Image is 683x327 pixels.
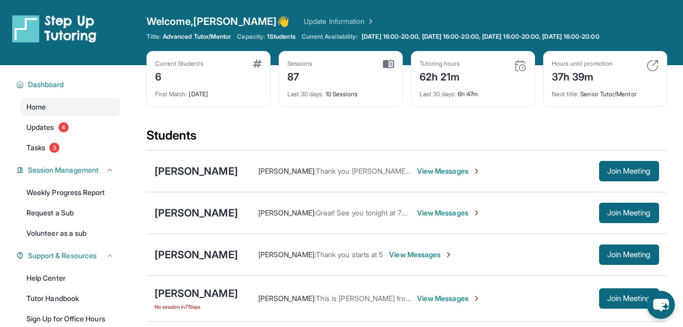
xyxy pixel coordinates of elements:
span: 3 [49,143,60,153]
div: Hours until promotion [552,60,613,68]
span: Current Availability: [302,33,358,41]
div: Senior Tutor/Mentor [552,84,659,98]
div: [PERSON_NAME] [155,286,238,301]
button: chat-button [647,291,675,319]
a: [DATE] 16:00-20:00, [DATE] 16:00-20:00, [DATE] 16:00-20:00, [DATE] 16:00-20:00 [360,33,601,41]
div: [DATE] [155,84,262,98]
span: Last 30 days : [420,90,456,98]
div: 6h 47m [420,84,526,98]
div: [PERSON_NAME] [155,248,238,262]
div: [PERSON_NAME] [155,206,238,220]
a: Home [20,98,120,116]
span: Join Meeting [607,210,651,216]
a: Updates4 [20,118,120,137]
div: [PERSON_NAME] [155,164,238,178]
div: 62h 21m [420,68,460,84]
a: Volunteer as a sub [20,224,120,242]
span: [DATE] 16:00-20:00, [DATE] 16:00-20:00, [DATE] 16:00-20:00, [DATE] 16:00-20:00 [362,33,599,41]
span: Next title : [552,90,579,98]
span: View Messages [389,250,453,260]
a: Update Information [304,16,375,26]
span: [PERSON_NAME] : [258,294,316,303]
img: Chevron Right [365,16,375,26]
span: Join Meeting [607,295,651,302]
span: Updates [26,122,54,132]
a: Tasks3 [20,139,120,157]
img: card [383,60,394,69]
img: Chevron-Right [444,251,453,259]
span: View Messages [417,166,481,176]
span: Advanced Tutor/Mentor [163,33,231,41]
a: Help Center [20,269,120,287]
span: [PERSON_NAME] : [258,250,316,259]
span: Join Meeting [607,252,651,258]
div: 87 [287,68,313,84]
div: Students [146,127,667,150]
img: Chevron-Right [472,294,481,303]
button: Support & Resources [24,251,114,261]
span: View Messages [417,208,481,218]
span: Thank you starts at 5 [316,250,383,259]
span: 4 [58,122,69,132]
div: 37h 39m [552,68,613,84]
button: Join Meeting [599,244,659,265]
span: View Messages [417,293,481,304]
span: [PERSON_NAME] : [258,208,316,217]
div: 10 Sessions [287,84,394,98]
span: Capacity: [237,33,265,41]
img: card [646,60,659,72]
span: Thank you [PERSON_NAME], it was nice meeting you also. See you [DATE] at 7:30 [316,167,580,175]
img: card [253,60,262,68]
span: Join Meeting [607,168,651,174]
img: logo [12,14,97,43]
span: Title: [146,33,161,41]
div: Tutoring hours [420,60,460,68]
span: Session Management [28,165,99,175]
div: Sessions [287,60,313,68]
span: Home [26,102,46,112]
button: Join Meeting [599,161,659,181]
button: Dashboard [24,79,114,90]
img: Chevron-Right [472,209,481,217]
span: First Match : [155,90,188,98]
span: Great! See you tonight at 7:00. Thanks! [316,208,441,217]
span: [PERSON_NAME] : [258,167,316,175]
span: Welcome, [PERSON_NAME] 👋 [146,14,290,29]
a: Tutor Handbook [20,289,120,308]
img: Chevron-Right [472,167,481,175]
a: Request a Sub [20,204,120,222]
div: Current Students [155,60,203,68]
button: Join Meeting [599,203,659,223]
button: Session Management [24,165,114,175]
div: 6 [155,68,203,84]
img: card [514,60,526,72]
span: Dashboard [28,79,64,90]
span: 1 Students [267,33,295,41]
a: Weekly Progress Report [20,183,120,202]
span: Last 30 days : [287,90,324,98]
button: Join Meeting [599,288,659,309]
span: No session in 77 days [155,303,238,311]
span: Support & Resources [28,251,97,261]
span: Tasks [26,143,45,153]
